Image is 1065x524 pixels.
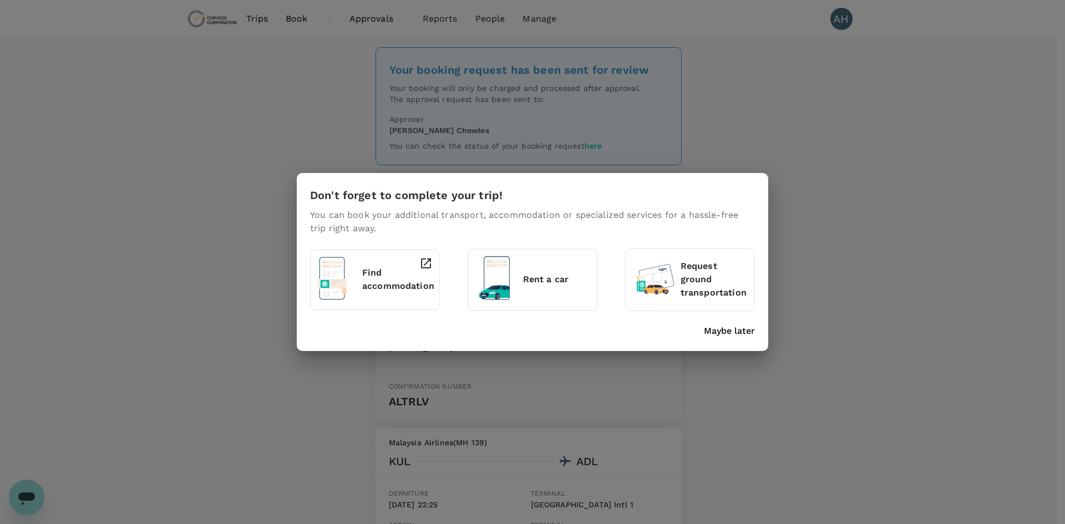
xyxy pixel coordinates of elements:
[362,266,434,293] p: Find accommodation
[310,208,755,235] p: You can book your additional transport, accommodation or specialized services for a hassle-free t...
[681,260,748,299] p: Request ground transportation
[523,273,590,286] p: Rent a car
[310,186,503,204] h6: Don't forget to complete your trip!
[704,324,755,338] button: Maybe later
